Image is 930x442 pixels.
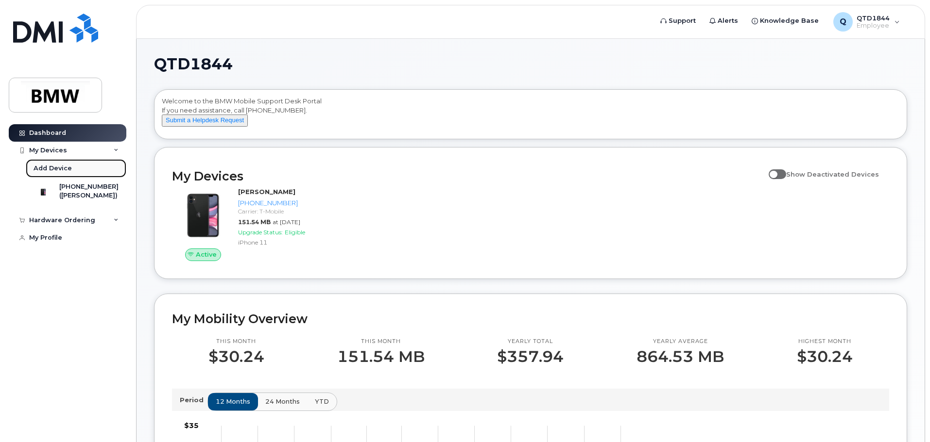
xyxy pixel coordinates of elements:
[238,198,339,208] div: [PHONE_NUMBER]
[172,187,343,261] a: Active[PERSON_NAME][PHONE_NUMBER]Carrier: T-Mobile151.54 MBat [DATE]Upgrade Status:EligibleiPhone 11
[172,311,889,326] h2: My Mobility Overview
[238,229,283,236] span: Upgrade Status:
[315,397,329,406] span: YTD
[273,218,300,226] span: at [DATE]
[172,169,764,183] h2: My Devices
[184,421,199,430] tspan: $35
[196,250,217,259] span: Active
[154,57,233,71] span: QTD1844
[337,348,425,365] p: 151.54 MB
[238,188,295,196] strong: [PERSON_NAME]
[208,338,264,345] p: This month
[162,97,899,135] div: Welcome to the BMW Mobile Support Desk Portal If you need assistance, call [PHONE_NUMBER].
[162,116,248,124] a: Submit a Helpdesk Request
[162,115,248,127] button: Submit a Helpdesk Request
[497,338,564,345] p: Yearly total
[786,170,879,178] span: Show Deactivated Devices
[238,207,339,215] div: Carrier: T-Mobile
[637,338,724,345] p: Yearly average
[337,338,425,345] p: This month
[285,229,305,236] span: Eligible
[769,165,776,173] input: Show Deactivated Devices
[208,348,264,365] p: $30.24
[888,400,923,435] iframe: Messenger Launcher
[497,348,564,365] p: $357.94
[180,395,207,405] p: Period
[797,338,853,345] p: Highest month
[238,238,339,246] div: iPhone 11
[797,348,853,365] p: $30.24
[265,397,300,406] span: 24 months
[180,192,226,239] img: iPhone_11.jpg
[637,348,724,365] p: 864.53 MB
[238,218,271,226] span: 151.54 MB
